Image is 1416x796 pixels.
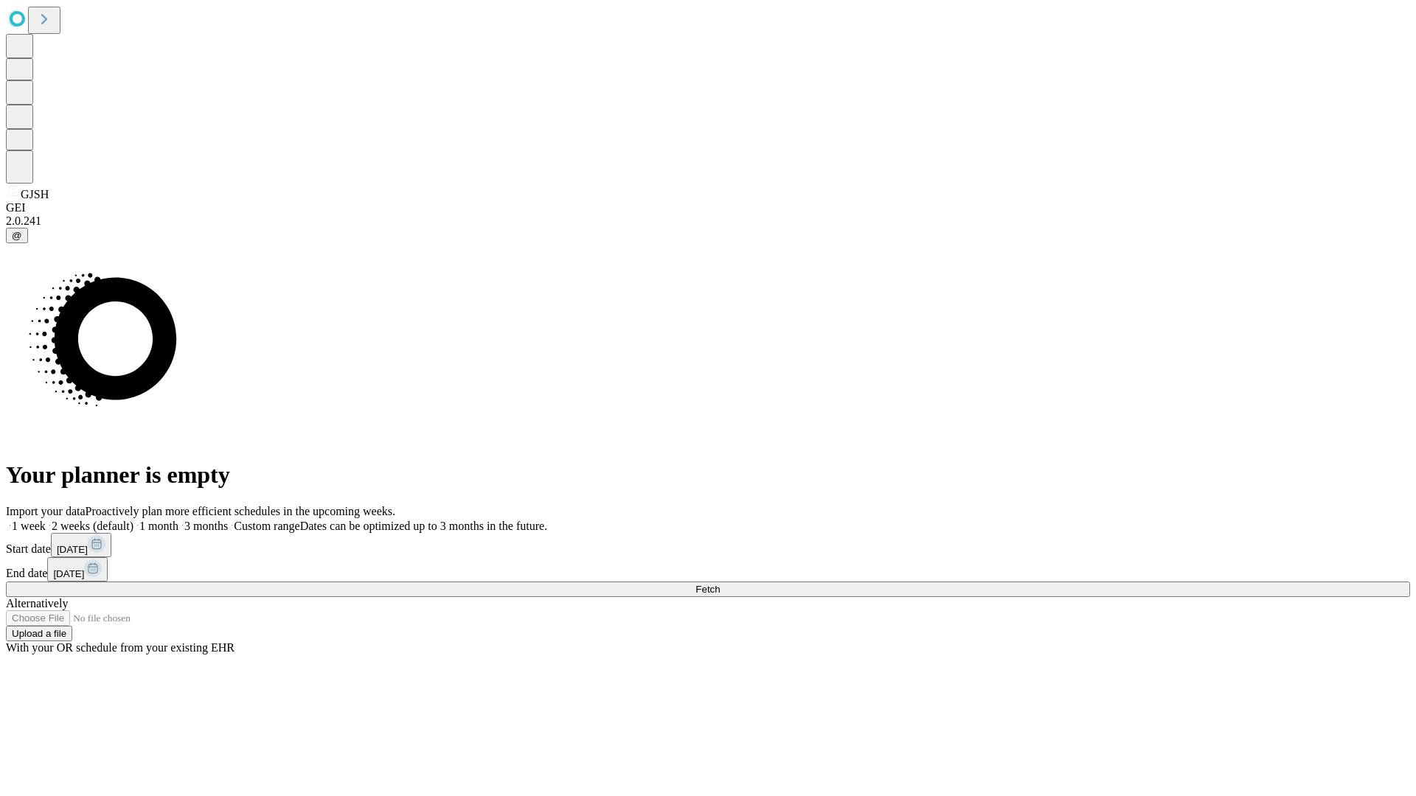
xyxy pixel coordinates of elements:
span: [DATE] [57,544,88,555]
div: 2.0.241 [6,214,1410,228]
span: 3 months [184,520,228,532]
span: @ [12,230,22,241]
span: 1 month [139,520,178,532]
button: @ [6,228,28,243]
div: Start date [6,533,1410,557]
button: Fetch [6,582,1410,597]
span: Proactively plan more efficient schedules in the upcoming weeks. [86,505,395,517]
button: [DATE] [47,557,108,582]
div: End date [6,557,1410,582]
button: [DATE] [51,533,111,557]
h1: Your planner is empty [6,461,1410,489]
span: 1 week [12,520,46,532]
span: Alternatively [6,597,68,610]
span: [DATE] [53,568,84,579]
span: Fetch [695,584,720,595]
span: 2 weeks (default) [52,520,133,532]
div: GEI [6,201,1410,214]
button: Upload a file [6,626,72,641]
span: GJSH [21,188,49,200]
span: Import your data [6,505,86,517]
span: With your OR schedule from your existing EHR [6,641,235,654]
span: Dates can be optimized up to 3 months in the future. [300,520,547,532]
span: Custom range [234,520,299,532]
